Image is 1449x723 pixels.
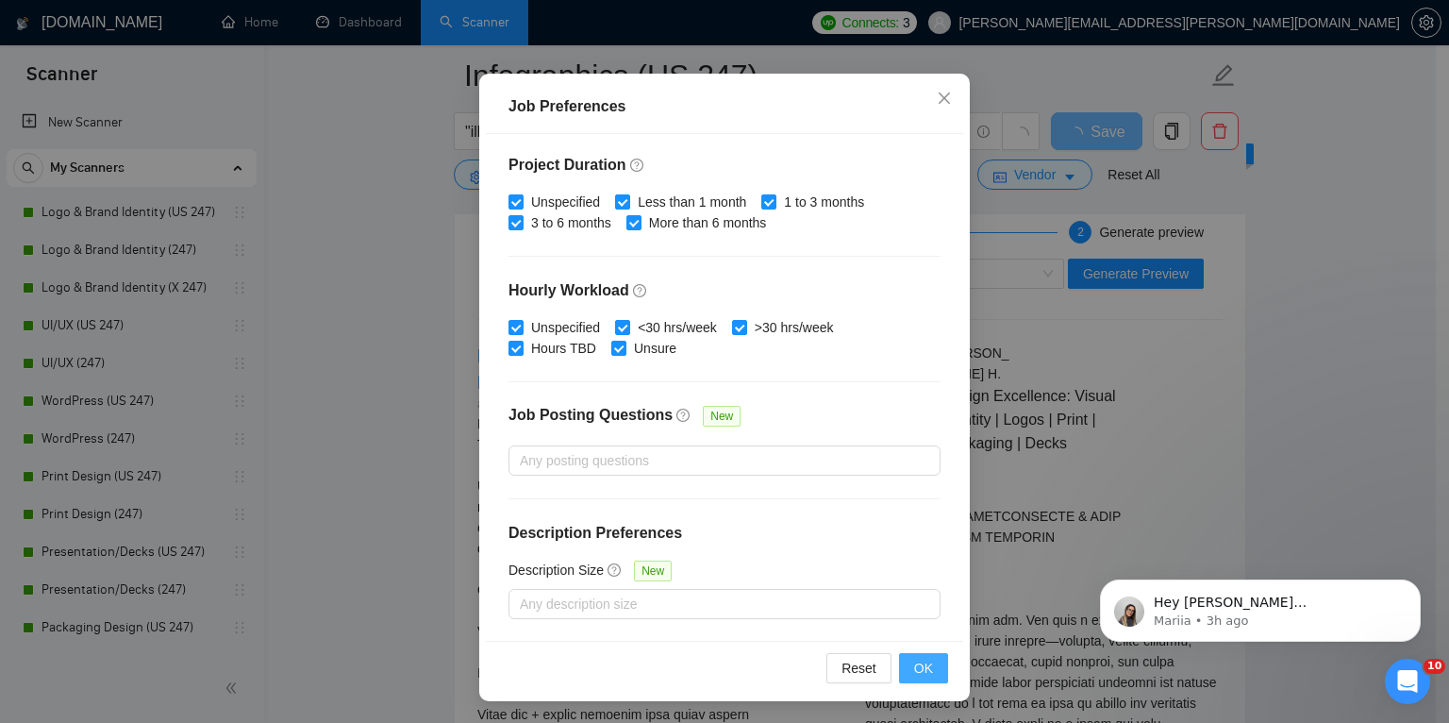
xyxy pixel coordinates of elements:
span: 1 to 3 months [776,192,872,212]
span: Unspecified [524,317,608,338]
span: More than 6 months [641,212,774,233]
span: 10 [1424,659,1445,674]
h5: Description Size [508,560,604,580]
span: question-circle [608,563,623,578]
div: Job Preferences [508,95,941,118]
span: <30 hrs/week [630,317,724,338]
span: Hours TBD [524,338,604,359]
button: Close [919,74,970,125]
h4: Description Preferences [508,522,941,545]
span: 3 to 6 months [524,212,619,233]
button: Reset [826,653,891,683]
h4: Job Posting Questions [508,404,673,427]
span: question-circle [633,283,648,298]
iframe: Intercom live chat [1385,659,1430,704]
span: Unspecified [524,192,608,212]
button: OK [899,653,948,683]
h4: Project Duration [508,154,941,177]
span: question-circle [676,408,691,423]
span: New [634,561,672,581]
span: Less than 1 month [630,192,754,212]
span: Unsure [626,338,684,359]
h4: Hourly Workload [508,279,941,302]
span: close [937,91,952,106]
span: OK [914,658,933,679]
span: >30 hrs/week [747,317,841,338]
span: New [703,406,741,427]
span: Reset [841,658,876,679]
iframe: Intercom notifications message [1072,540,1449,672]
span: question-circle [630,158,645,173]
